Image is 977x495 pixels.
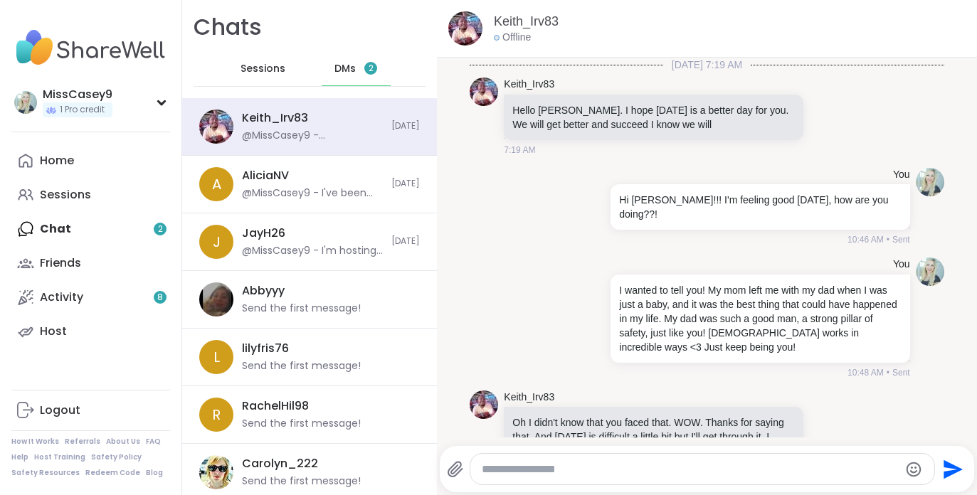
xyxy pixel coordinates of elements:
div: Host [40,324,67,339]
a: Home [11,144,170,178]
div: @MissCasey9 - I've been mostly doing good the last few days! Focusing on the positive, spending t... [242,186,383,201]
img: https://sharewell-space-live.sfo3.digitaloceanspaces.com/user-generated/ff597ffa-3a28-4f1e-8ad8-7... [470,78,498,106]
a: Keith_Irv83 [504,390,554,405]
a: Keith_Irv83 [504,78,554,92]
div: Send the first message! [242,474,361,489]
img: https://sharewell-space-live.sfo3.digitaloceanspaces.com/user-generated/ff597ffa-3a28-4f1e-8ad8-7... [470,390,498,419]
img: ShareWell Nav Logo [11,23,170,73]
div: Carolyn_222 [242,456,318,472]
a: About Us [106,437,140,447]
span: A [212,174,221,195]
div: Send the first message! [242,417,361,431]
div: Activity [40,289,83,305]
div: @MissCasey9 - I'm hosting a session [DATE] if you want to join! We'll spend a little time talking... [242,244,383,258]
div: @MissCasey9 - [MEDICAL_DATA] to that! YES! Life is so beautiful and short. Let's make it good!! [242,129,383,143]
a: Sessions [11,178,170,212]
a: Safety Resources [11,468,80,478]
a: Referrals [65,437,100,447]
a: Host Training [34,452,85,462]
img: MissCasey9 [14,91,37,114]
div: MissCasey9 [43,87,112,102]
p: Oh I didn't know that you faced that. WOW. Thanks for saying that. And [DATE] is difficult a litt... [512,415,794,472]
img: https://sharewell-space-live.sfo3.digitaloceanspaces.com/user-generated/8370fd97-3a70-443f-ab28-c... [199,282,233,316]
a: FAQ [146,437,161,447]
img: https://sharewell-space-live.sfo3.digitaloceanspaces.com/user-generated/ff597ffa-3a28-4f1e-8ad8-7... [448,11,482,46]
textarea: Type your message [482,462,899,477]
span: [DATE] [391,120,420,132]
span: [DATE] [391,178,420,190]
span: [DATE] [391,235,420,247]
img: https://sharewell-space-live.sfo3.digitaloceanspaces.com/user-generated/2506903d-d2c0-4f3c-8b97-8... [916,168,944,196]
a: Friends [11,246,170,280]
div: Sessions [40,187,91,203]
div: Abbyyy [242,283,285,299]
a: Blog [146,468,163,478]
span: DMs [334,62,356,76]
span: Sent [892,233,910,246]
img: https://sharewell-space-live.sfo3.digitaloceanspaces.com/user-generated/2506903d-d2c0-4f3c-8b97-8... [916,257,944,286]
div: AliciaNV [242,168,289,183]
a: Safety Policy [91,452,142,462]
div: Send the first message! [242,302,361,316]
span: 10:46 AM [847,233,884,246]
p: Hello [PERSON_NAME]. I hope [DATE] is a better day for you. We will get better and succeed I know... [512,103,794,132]
a: Activity8 [11,280,170,314]
span: l [213,346,220,368]
span: Sessions [241,62,285,76]
button: Emoji picker [905,461,922,478]
div: Logout [40,403,80,418]
h4: You [893,257,910,272]
span: J [213,231,221,252]
span: 7:19 AM [504,144,535,156]
span: 8 [157,292,163,304]
div: RachelHil98 [242,398,309,414]
p: Hi [PERSON_NAME]!!! I'm feeling good [DATE], how are you doing??! [619,193,901,221]
img: https://sharewell-space-live.sfo3.digitaloceanspaces.com/user-generated/0d92a1c0-b5fe-436d-b9ab-5... [199,455,233,489]
h4: You [893,168,910,182]
span: • [887,366,889,379]
a: Help [11,452,28,462]
h1: Chats [194,11,262,43]
p: I wanted to tell you! My mom left me with my dad when I was just a baby, and it was the best thin... [619,283,901,354]
div: Send the first message! [242,359,361,373]
a: Host [11,314,170,348]
a: Keith_Irv83 [494,13,559,31]
a: Logout [11,393,170,427]
button: Send [935,453,967,485]
div: Keith_Irv83 [242,110,308,126]
span: Sent [892,366,910,379]
span: 1 Pro credit [60,104,105,116]
span: • [887,233,889,246]
div: Friends [40,255,81,271]
a: How It Works [11,437,59,447]
a: Redeem Code [85,468,140,478]
div: lilyfris76 [242,341,289,356]
span: [DATE] 7:19 AM [663,58,751,72]
span: R [212,404,221,425]
span: 2 [369,63,374,75]
div: JayH26 [242,225,285,241]
img: https://sharewell-space-live.sfo3.digitaloceanspaces.com/user-generated/ff597ffa-3a28-4f1e-8ad8-7... [199,110,233,144]
span: 10:48 AM [847,366,884,379]
div: Offline [494,31,531,45]
div: Home [40,153,74,169]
